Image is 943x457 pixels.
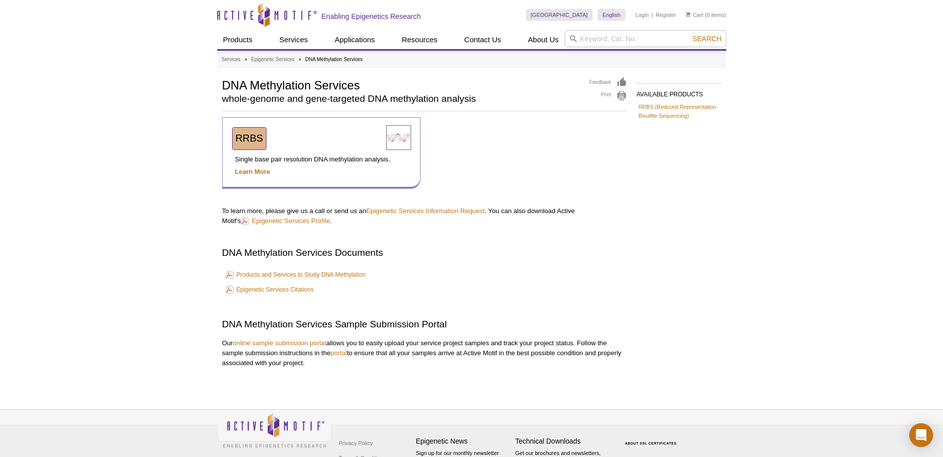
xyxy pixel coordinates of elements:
a: Print [590,90,627,101]
p: Our allows you to easily upload your service project samples and track your project status. Follo... [222,338,627,368]
h2: Enabling Epigenetics Research [322,12,421,21]
p: To learn more, please give us a call or send us an . You can also download Active Motif’s . [222,206,627,226]
a: English [598,9,625,21]
h2: AVAILABLE PRODUCTS [637,83,721,101]
a: Learn More [235,168,270,175]
li: (0 items) [686,9,726,21]
input: Keyword, Cat. No. [565,30,726,47]
a: Epigenetic Services Profile [241,216,330,226]
span: RRBS [236,133,263,144]
p: Single base pair resolution DNA methylation analysis. [233,154,410,164]
h2: whole-genome and gene-targeted DNA methylation analysis [222,94,580,103]
a: Services [273,30,314,49]
h4: Epigenetic News [416,437,511,446]
img: Active Motif, [217,410,332,450]
a: Resources [396,30,443,49]
li: | [652,9,653,21]
a: Contact Us [458,30,507,49]
a: Register [656,11,676,18]
a: Epigenetic Services [251,55,295,64]
a: Login [635,11,649,18]
img: Reduced Representation Bisulfite Sequencing Services [386,125,411,150]
h4: Technical Downloads [515,437,610,446]
a: Products and Services to Study DNA Methylation [226,269,366,281]
a: ABOUT SSL CERTIFICATES [625,442,677,445]
a: Epigenetic Services Citations [226,284,314,296]
a: [GEOGRAPHIC_DATA] [526,9,593,21]
a: RRBS (Reduced Representation Bisulfite Sequencing) [639,102,719,120]
a: Applications [329,30,381,49]
a: RRBS [233,128,266,150]
a: About Us [522,30,565,49]
span: Search [692,35,721,43]
li: » [245,57,248,62]
a: Feedback [590,77,627,88]
li: » [299,57,302,62]
a: Privacy Policy [337,436,375,451]
h1: DNA Methylation Services [222,77,580,92]
a: portal [331,349,347,357]
a: Cart [686,11,703,18]
a: online sample submission portal [233,339,326,347]
a: Epigenetic Services Information Request [366,207,485,215]
a: Services [222,55,241,64]
button: Search [689,34,724,43]
h2: DNA Methylation Services Documents [222,246,627,259]
h2: DNA Methylation Services Sample Submission Portal [222,317,627,331]
img: Your Cart [686,12,690,17]
a: Products [217,30,258,49]
li: DNA Methylation Services [305,57,363,62]
table: Click to Verify - This site chose Symantec SSL for secure e-commerce and confidential communicati... [615,427,689,449]
div: Open Intercom Messenger [909,423,933,447]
